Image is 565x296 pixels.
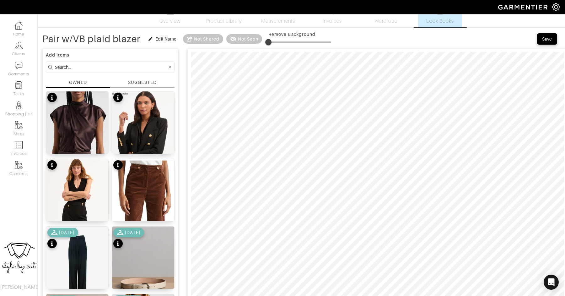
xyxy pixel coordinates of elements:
[155,36,176,42] div: Edit Name
[47,160,57,171] div: See product info
[46,159,108,290] img: details
[42,36,140,42] div: Pair w/VB plaid blazer
[323,17,342,25] span: Invoices
[113,160,123,171] div: See product info
[145,35,180,43] button: Edit Name
[375,17,397,25] span: Wardrobe
[128,79,156,86] div: SUGGESTED
[47,228,78,250] div: See product info
[47,228,78,237] div: Purchased date
[544,275,559,290] div: Open Intercom Messenger
[495,2,552,13] img: garmentier-logo-header-white-b43fb05a5012e4ada735d5af1a66efaba907eab6374d6393d1fbf88cb4ef424d.png
[542,36,552,42] div: Save
[148,4,192,27] a: Overview
[15,62,23,69] img: comment-icon-a0a6a9ef722e966f86d9cbdc48e553b5cf19dbc54f86b18d962a5391bc8f6eb6.png
[46,52,175,58] div: Add items
[113,228,144,250] div: See product info
[59,229,74,236] div: [DATE]
[15,161,23,169] img: garments-icon-b7da505a4dc4fd61783c78ac3ca0ef83fa9d6f193b1c9dc38574b1d14d53ca28.png
[15,81,23,89] img: reminder-icon-8004d30b9f0a5d33ae49ab947aed9ed385cf756f9e5892f1edd6e32f2345188e.png
[206,17,242,25] span: Product Library
[112,159,174,295] img: details
[47,93,57,104] div: See product info
[55,63,167,71] input: Search...
[113,93,123,104] div: See product info
[261,17,295,25] span: Measurements
[202,7,246,25] a: Product Library
[112,91,174,194] img: details
[256,4,300,27] a: Measurements
[537,33,557,45] button: Save
[364,4,408,27] a: Wardrobe
[426,17,454,25] span: Look Books
[69,79,87,85] div: OWNED
[113,228,144,237] div: Purchased date
[310,4,354,27] a: Invoices
[46,91,108,189] img: details
[418,4,462,27] a: Look Books
[238,36,258,42] div: Not Seen
[125,229,140,236] div: [DATE]
[15,141,23,149] img: orders-icon-0abe47150d42831381b5fb84f609e132dff9fe21cb692f30cb5eec754e2cba89.png
[15,22,23,30] img: dashboard-icon-dbcd8f5a0b271acd01030246c82b418ddd0df26cd7fceb0bd07c9910d44c42f6.png
[159,17,180,25] span: Overview
[15,41,23,49] img: clients-icon-6bae9207a08558b7cb47a8932f037763ab4055f8c8b6bfacd5dc20c3e0201464.png
[552,3,560,11] img: gear-icon-white-bd11855cb880d31180b6d7d6211b90ccbf57a29d726f0c71d8c61bd08dd39cc2.png
[15,101,23,109] img: stylists-icon-eb353228a002819b7ec25b43dbf5f0378dd9e0616d9560372ff212230b889e62.png
[268,31,331,37] div: Remove Background
[15,121,23,129] img: garments-icon-b7da505a4dc4fd61783c78ac3ca0ef83fa9d6f193b1c9dc38574b1d14d53ca28.png
[194,36,219,42] div: Not Shared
